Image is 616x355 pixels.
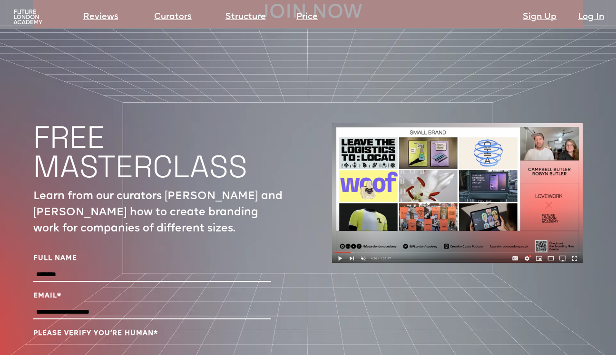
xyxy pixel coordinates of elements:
[33,123,247,182] h1: FREE MASTERCLASS
[33,329,271,338] label: Please verify you’re human
[225,10,266,24] a: Structure
[578,10,604,24] a: Log In
[523,10,557,24] a: Sign Up
[33,254,271,263] label: Full Name
[33,291,271,301] label: Email
[83,10,118,24] a: Reviews
[33,189,284,237] p: Learn from our curators [PERSON_NAME] and [PERSON_NAME] how to create branding work for companies...
[154,10,192,24] a: Curators
[296,10,318,24] a: Price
